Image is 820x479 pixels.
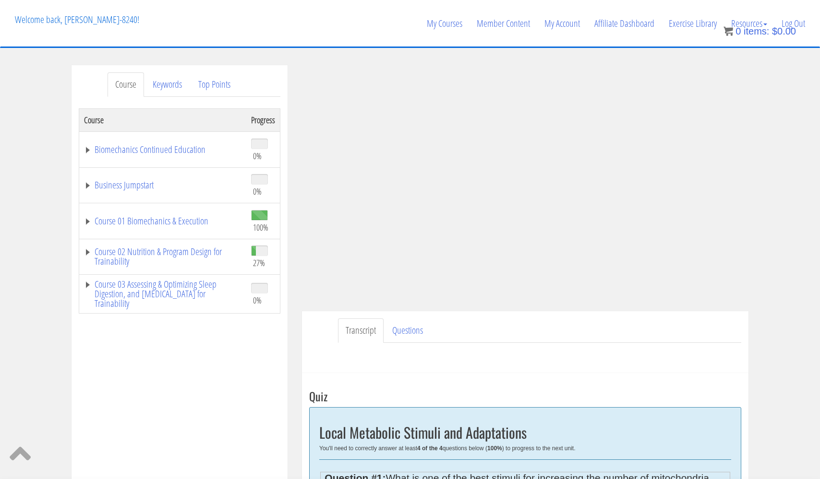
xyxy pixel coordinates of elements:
b: 100% [487,445,502,452]
a: Course [108,72,144,97]
a: Member Content [470,0,537,47]
b: 4 of the 4 [417,445,443,452]
h2: Local Metabolic Stimuli and Adaptations [319,424,731,440]
span: 100% [253,222,268,233]
a: Questions [385,318,431,343]
span: 0% [253,151,262,161]
span: 0 [736,26,741,36]
a: My Courses [420,0,470,47]
a: 0 items: $0.00 [724,26,796,36]
a: Course 01 Biomechanics & Execution [84,216,241,226]
div: You'll need to correctly answer at least questions below ( ) to progress to the next unit. [319,445,731,452]
span: 0% [253,186,262,197]
img: icon11.png [724,26,733,36]
h3: Quiz [309,390,741,402]
span: items: [744,26,769,36]
span: 27% [253,257,265,268]
th: Progress [246,108,280,131]
a: Log Out [774,0,812,47]
a: Biomechanics Continued Education [84,145,241,154]
a: Course 02 Nutrition & Program Design for Trainability [84,247,241,266]
a: Transcript [338,318,384,343]
span: 0% [253,295,262,305]
a: Resources [724,0,774,47]
a: Top Points [191,72,238,97]
p: Welcome back, [PERSON_NAME]-8240! [8,0,146,39]
span: $ [772,26,777,36]
bdi: 0.00 [772,26,796,36]
a: My Account [537,0,587,47]
a: Business Jumpstart [84,180,241,190]
a: Exercise Library [662,0,724,47]
a: Keywords [145,72,190,97]
a: Affiliate Dashboard [587,0,662,47]
a: Course 03 Assessing & Optimizing Sleep Digestion, and [MEDICAL_DATA] for Trainability [84,280,241,308]
th: Course [79,108,247,131]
